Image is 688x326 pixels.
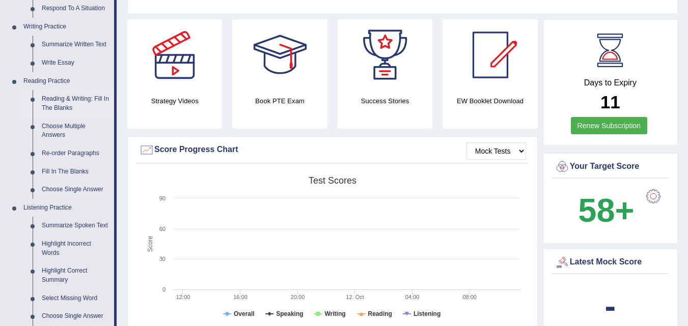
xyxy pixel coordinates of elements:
text: 60 [159,226,166,232]
a: Renew Subscription [571,117,648,134]
a: Highlight Incorrect Words [37,235,114,262]
a: Fill In The Blanks [37,163,114,181]
text: 08:00 [462,294,477,300]
a: Re-order Paragraphs [37,144,114,163]
text: 30 [159,256,166,262]
div: Your Target Score [555,159,666,174]
a: Choose Single Answer [37,181,114,199]
text: 90 [159,195,166,201]
text: 20:00 [291,294,305,300]
tspan: Speaking [276,310,303,317]
text: 16:00 [233,294,247,300]
h4: Success Stories [338,96,432,106]
tspan: Overall [234,310,255,317]
tspan: Listening [414,310,441,317]
b: - [605,287,616,324]
div: Score Progress Chart [139,142,526,158]
h4: EW Booklet Download [443,96,537,106]
tspan: Reading [368,310,392,317]
tspan: 12. Oct [346,294,364,300]
a: Choose Single Answer [37,307,114,325]
div: Latest Mock Score [555,255,666,270]
a: Reading Practice [19,72,114,91]
tspan: Score [147,236,154,252]
a: Select Missing Word [37,289,114,308]
tspan: Writing [324,310,345,317]
a: Listening Practice [19,199,114,217]
b: 58+ [578,192,634,229]
text: 12:00 [176,294,190,300]
h4: Strategy Videos [127,96,222,106]
a: Choose Multiple Answers [37,117,114,144]
a: Summarize Spoken Text [37,217,114,235]
h4: Days to Expiry [555,78,666,87]
a: Writing Practice [19,18,114,36]
b: 11 [600,92,620,112]
h4: Book PTE Exam [232,96,327,106]
text: 0 [162,286,166,292]
a: Reading & Writing: Fill In The Blanks [37,90,114,117]
a: Write Essay [37,54,114,72]
tspan: Test scores [309,175,356,186]
a: Summarize Written Text [37,36,114,54]
a: Highlight Correct Summary [37,262,114,289]
text: 04:00 [405,294,420,300]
